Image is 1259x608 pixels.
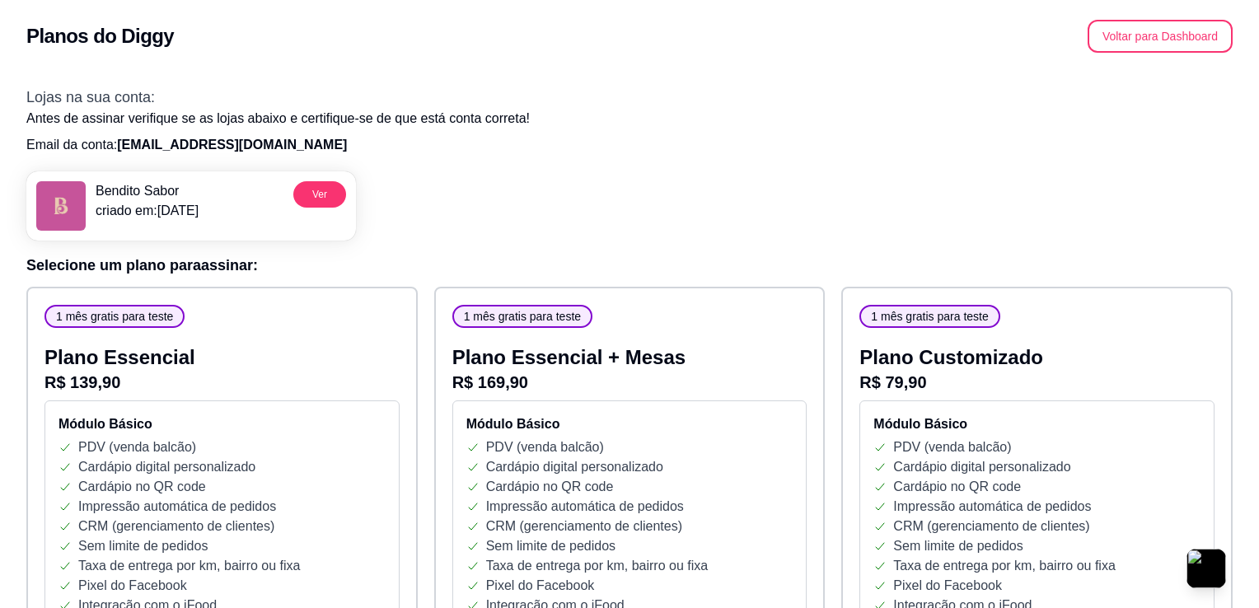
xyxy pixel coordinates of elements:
[96,201,199,221] p: criado em: [DATE]
[1088,29,1233,43] a: Voltar para Dashboard
[486,536,615,556] p: Sem limite de pedidos
[26,254,1233,277] h3: Selecione um plano para assinar :
[893,457,1070,477] p: Cardápio digital personalizado
[78,536,208,556] p: Sem limite de pedidos
[26,109,1233,129] p: Antes de assinar verifique se as lojas abaixo e certifique-se de que está conta correta!
[78,556,300,576] p: Taxa de entrega por km, bairro ou fixa
[44,344,400,371] p: Plano Essencial
[457,308,587,325] span: 1 mês gratis para teste
[873,414,1200,434] h4: Módulo Básico
[893,477,1021,497] p: Cardápio no QR code
[1088,20,1233,53] button: Voltar para Dashboard
[78,576,187,596] p: Pixel do Facebook
[59,414,386,434] h4: Módulo Básico
[78,437,196,457] p: PDV (venda balcão)
[44,371,400,394] p: R$ 139,90
[96,181,199,201] p: Bendito Sabor
[893,517,1089,536] p: CRM (gerenciamento de clientes)
[486,457,663,477] p: Cardápio digital personalizado
[859,344,1215,371] p: Plano Customizado
[893,576,1002,596] p: Pixel do Facebook
[78,497,276,517] p: Impressão automática de pedidos
[486,497,684,517] p: Impressão automática de pedidos
[26,86,1233,109] h3: Lojas na sua conta:
[486,477,614,497] p: Cardápio no QR code
[486,576,595,596] p: Pixel do Facebook
[26,23,174,49] h2: Planos do Diggy
[26,171,356,241] a: menu logoBendito Saborcriado em:[DATE]Ver
[26,135,1233,155] p: Email da conta:
[78,457,255,477] p: Cardápio digital personalizado
[452,344,807,371] p: Plano Essencial + Mesas
[36,181,86,231] img: menu logo
[466,414,793,434] h4: Módulo Básico
[859,371,1215,394] p: R$ 79,90
[49,308,180,325] span: 1 mês gratis para teste
[486,556,708,576] p: Taxa de entrega por km, bairro ou fixa
[117,138,347,152] span: [EMAIL_ADDRESS][DOMAIN_NAME]
[486,437,604,457] p: PDV (venda balcão)
[893,536,1023,556] p: Sem limite de pedidos
[452,371,807,394] p: R$ 169,90
[864,308,995,325] span: 1 mês gratis para teste
[293,181,346,208] button: Ver
[78,517,274,536] p: CRM (gerenciamento de clientes)
[893,556,1115,576] p: Taxa de entrega por km, bairro ou fixa
[893,437,1011,457] p: PDV (venda balcão)
[486,517,682,536] p: CRM (gerenciamento de clientes)
[78,477,206,497] p: Cardápio no QR code
[893,497,1091,517] p: Impressão automática de pedidos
